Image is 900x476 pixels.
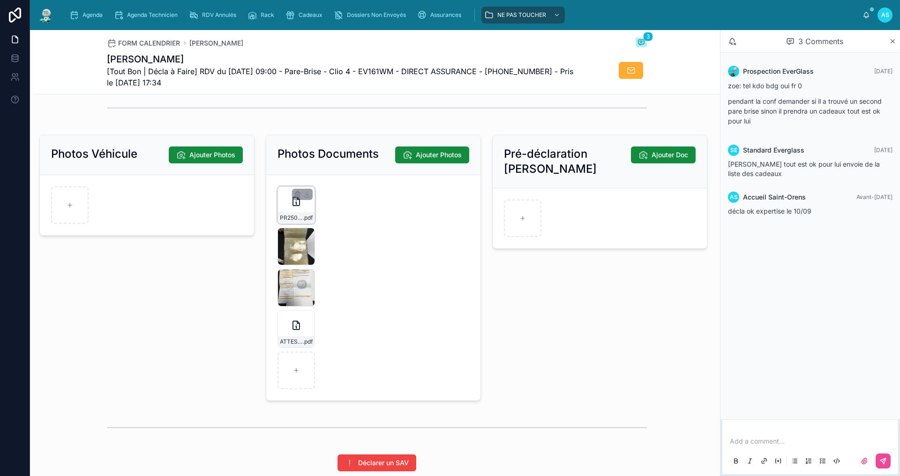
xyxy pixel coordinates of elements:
span: Ajouter Photos [189,150,235,160]
span: 3 Comments [798,36,843,47]
a: Cadeaux [283,7,329,23]
span: NE PAS TOUCHER [497,11,546,19]
h1: [PERSON_NAME] [107,53,577,66]
a: [PERSON_NAME] [189,38,243,48]
p: pendant la conf demander si il a trouvé un second pare brise sinon il prendra un cadeaux tout est... [728,96,892,126]
span: SE [730,146,737,154]
span: Agenda [82,11,103,19]
a: Assurances [414,7,468,23]
button: Déclarer un SAV [337,454,416,471]
h2: Photos Véhicule [51,146,137,161]
span: .pdf [303,214,313,222]
span: Ajouter Doc [652,150,688,160]
span: [PERSON_NAME] tout est ok pour lui envoie de la liste des cadeaux [728,160,880,177]
span: Prospection EverGlass [743,67,814,76]
a: FORM CALENDRIER [107,38,180,48]
span: .pdf [303,338,313,345]
span: Rack [261,11,274,19]
button: Ajouter Doc [631,146,696,163]
span: décla ok expertise le 10/09 [728,207,811,215]
a: Agenda Technicien [111,7,184,23]
span: Standard Everglass [743,146,804,155]
p: zoe: tel kdo bdg oui fr 0 [728,81,892,91]
h2: Pré-déclaration [PERSON_NAME] [504,146,631,177]
span: Ajouter Photos [416,150,462,160]
button: 3 [636,38,647,49]
span: PR2509-1709 [280,214,303,222]
h2: Photos Documents [277,146,379,161]
span: Agenda Technicien [127,11,178,19]
a: Rack [245,7,281,23]
a: Dossiers Non Envoyés [331,7,412,23]
a: NE PAS TOUCHER [481,7,565,23]
span: Déclarer un SAV [358,458,409,468]
span: Accueil Saint-Orens [743,192,806,202]
span: FORM CALENDRIER [118,38,180,48]
a: RDV Annulés [186,7,243,23]
span: RDV Annulés [202,11,236,19]
span: [DATE] [874,68,892,75]
div: scrollable content [62,5,862,25]
span: [Tout Bon | Décla à Faire] RDV du [DATE] 09:00 - Pare-Brise - Clio 4 - EV161WM - DIRECT ASSURANCE... [107,66,577,88]
span: 3 [643,32,653,41]
span: Avant-[DATE] [856,193,892,200]
span: Assurances [430,11,461,19]
button: Ajouter Photos [395,146,469,163]
a: Agenda [67,7,109,23]
span: Cadeaux [299,11,322,19]
img: App logo [37,8,54,23]
span: [DATE] [874,146,892,154]
span: AS [881,11,889,19]
span: AS [730,193,738,201]
button: Ajouter Photos [169,146,243,163]
span: Dossiers Non Envoyés [347,11,406,19]
span: ATTESTATIOND'ASSURANCE.-(7) [280,338,303,345]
